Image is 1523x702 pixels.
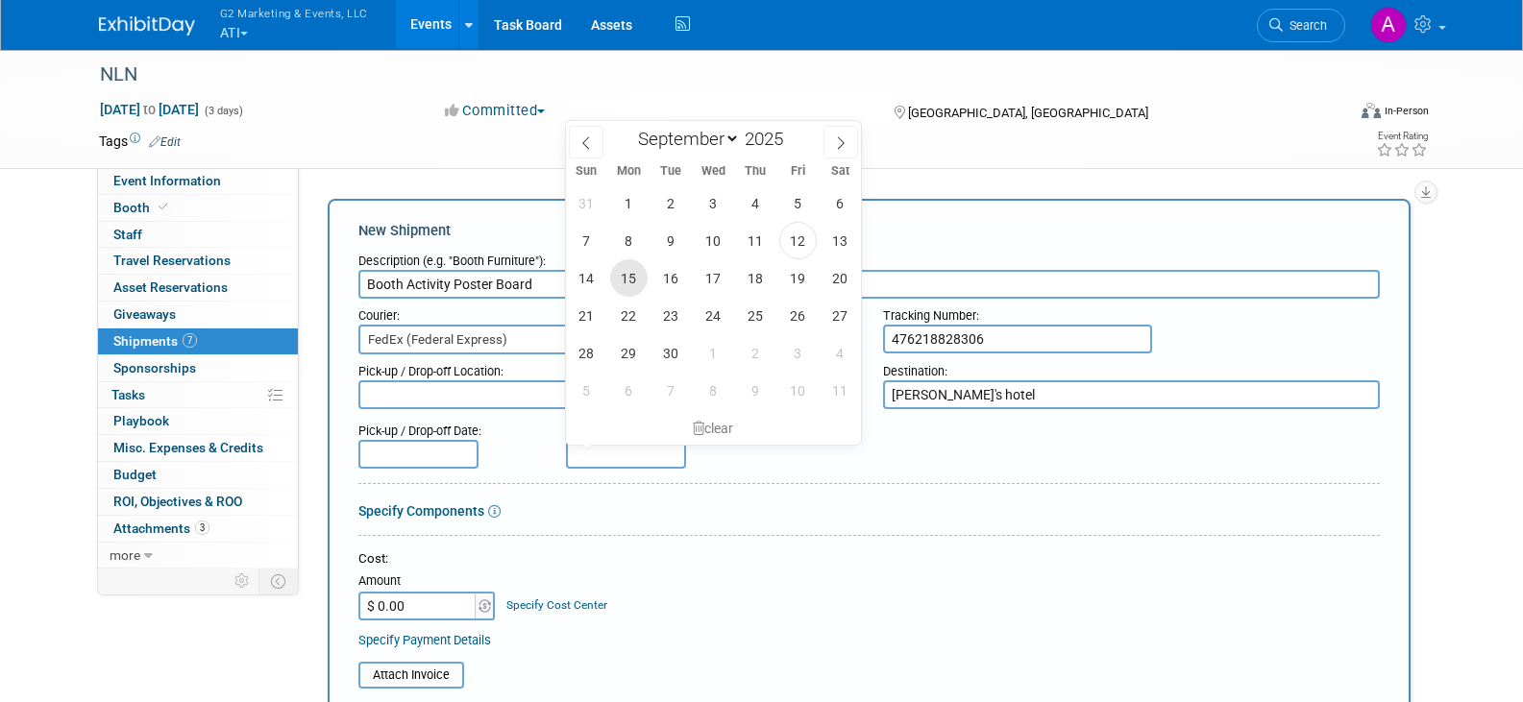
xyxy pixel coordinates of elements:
span: September 13, 2025 [822,222,859,259]
span: October 4, 2025 [822,334,859,372]
span: Giveaways [113,306,176,322]
span: Booth [113,200,172,215]
span: September 9, 2025 [652,222,690,259]
span: September 24, 2025 [695,297,732,334]
span: more [110,547,140,563]
span: October 7, 2025 [652,372,690,409]
span: Search [1283,18,1327,33]
span: September 20, 2025 [822,259,859,297]
a: Playbook [98,408,298,434]
span: September 26, 2025 [779,297,817,334]
span: Staff [113,227,142,242]
span: Sponsorships [113,360,196,375]
span: Fri [776,165,819,178]
a: Sponsorships [98,355,298,381]
span: Wed [692,165,734,178]
span: October 3, 2025 [779,334,817,372]
a: Specify Payment Details [358,633,491,647]
span: September 17, 2025 [695,259,732,297]
div: Amount [358,572,498,592]
span: Playbook [113,413,169,428]
span: to [140,102,159,117]
div: NLN [93,58,1316,92]
span: FedEx (Federal Express) [358,325,855,354]
span: October 2, 2025 [737,334,774,372]
a: Attachments3 [98,516,298,542]
a: Specify Components [358,503,484,519]
span: September 3, 2025 [695,184,732,222]
span: October 11, 2025 [822,372,859,409]
a: Misc. Expenses & Credits [98,435,298,461]
i: Booth reservation complete [159,202,168,212]
body: Rich Text Area. Press ALT-0 for help. [11,8,994,27]
a: Event Information [98,168,298,194]
span: October 5, 2025 [568,372,605,409]
span: Attachments [113,520,209,536]
select: Month [629,127,740,151]
span: September 14, 2025 [568,259,605,297]
span: September 28, 2025 [568,334,605,372]
span: Tasks [111,387,145,402]
a: Specify Cost Center [506,598,607,612]
div: Tracking Number: [883,299,1380,325]
img: ExhibitDay [99,16,195,36]
a: Shipments7 [98,328,298,354]
a: Staff [98,222,298,248]
span: FedEx (Federal Express) [360,327,853,353]
span: October 6, 2025 [610,372,648,409]
a: Travel Reservations [98,248,298,274]
span: September 21, 2025 [568,297,605,334]
div: Event Format [1232,100,1430,129]
span: Mon [607,165,650,178]
div: Event Rating [1376,132,1428,141]
div: In-Person [1384,104,1429,118]
span: October 8, 2025 [695,372,732,409]
span: (3 days) [203,105,243,117]
span: September 2, 2025 [652,184,690,222]
div: New Shipment [358,221,1380,241]
span: September 12, 2025 [779,222,817,259]
span: September 8, 2025 [610,222,648,259]
span: September 6, 2025 [822,184,859,222]
div: Description (e.g. "Booth Furniture"): [358,244,1380,270]
span: September 29, 2025 [610,334,648,372]
span: Sat [819,165,861,178]
span: ROI, Objectives & ROO [113,494,242,509]
td: Tags [99,132,181,151]
span: September 23, 2025 [652,297,690,334]
span: September 15, 2025 [610,259,648,297]
a: Tasks [98,382,298,408]
span: [DATE] [DATE] [99,101,200,118]
span: 7 [183,333,197,348]
button: Committed [438,101,553,121]
span: September 7, 2025 [568,222,605,259]
a: more [98,543,298,569]
span: September 10, 2025 [695,222,732,259]
span: October 9, 2025 [737,372,774,409]
div: Cost: [358,550,1380,569]
span: Event Information [113,173,221,188]
span: [GEOGRAPHIC_DATA], [GEOGRAPHIC_DATA] [908,106,1148,120]
a: Booth [98,195,298,221]
a: Asset Reservations [98,275,298,301]
div: clear [566,412,862,445]
td: Personalize Event Tab Strip [226,569,259,593]
span: Tue [650,165,692,178]
td: Toggle Event Tabs [258,569,298,593]
span: September 22, 2025 [610,297,648,334]
span: September 5, 2025 [779,184,817,222]
span: September 25, 2025 [737,297,774,334]
span: September 1, 2025 [610,184,648,222]
div: Destination: [883,354,1380,380]
img: Format-Inperson.png [1362,103,1381,118]
span: September 19, 2025 [779,259,817,297]
a: ROI, Objectives & ROO [98,489,298,515]
p: Signed for by: [PERSON_NAME]Samiral [12,8,993,27]
span: September 16, 2025 [652,259,690,297]
span: September 27, 2025 [822,297,859,334]
span: September 18, 2025 [737,259,774,297]
span: Travel Reservations [113,253,231,268]
span: Budget [113,467,157,482]
a: Giveaways [98,302,298,327]
a: Budget [98,462,298,488]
